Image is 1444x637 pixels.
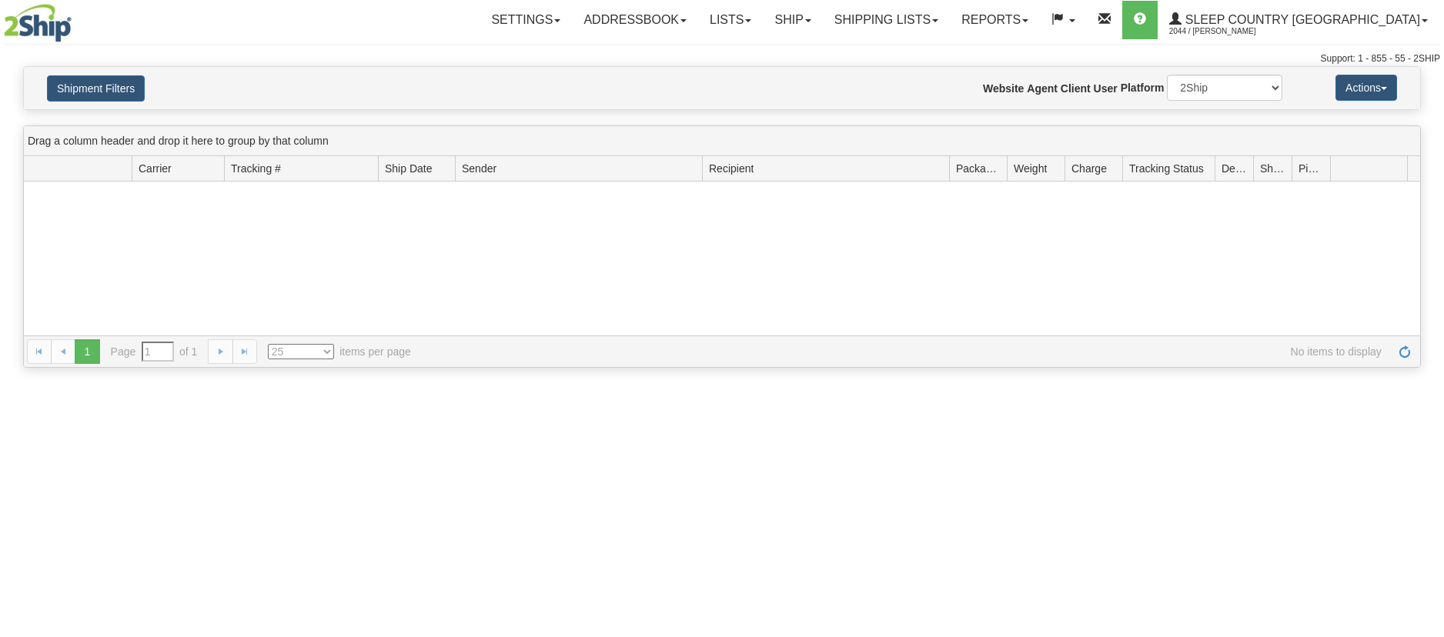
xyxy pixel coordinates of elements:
span: 1 [75,339,99,364]
a: Ship [763,1,822,39]
label: Agent [1027,81,1058,96]
span: Ship Date [385,161,432,176]
span: Tracking # [231,161,281,176]
span: 2044 / [PERSON_NAME] [1169,24,1285,39]
label: User [1094,81,1118,96]
a: Settings [480,1,572,39]
span: Delivery Status [1222,161,1247,176]
span: Carrier [139,161,172,176]
span: Recipient [709,161,754,176]
div: Support: 1 - 855 - 55 - 2SHIP [4,52,1440,65]
a: Addressbook [572,1,698,39]
label: Client [1061,81,1091,96]
span: Pickup Status [1299,161,1324,176]
button: Shipment Filters [47,75,145,102]
button: Actions [1335,75,1397,101]
span: Page of 1 [111,342,198,362]
span: Sender [462,161,496,176]
a: Lists [698,1,763,39]
span: Sleep Country [GEOGRAPHIC_DATA] [1182,13,1420,26]
a: Shipping lists [823,1,950,39]
img: logo2044.jpg [4,4,72,42]
span: Weight [1014,161,1047,176]
a: Reports [950,1,1040,39]
div: grid grouping header [24,126,1420,156]
label: Platform [1121,80,1165,95]
span: Shipment Issues [1260,161,1285,176]
a: Sleep Country [GEOGRAPHIC_DATA] 2044 / [PERSON_NAME] [1158,1,1439,39]
label: Website [983,81,1024,96]
span: No items to display [433,344,1382,359]
span: Packages [956,161,1001,176]
span: Charge [1071,161,1107,176]
span: Tracking Status [1129,161,1204,176]
a: Refresh [1392,339,1417,364]
span: items per page [268,344,411,359]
